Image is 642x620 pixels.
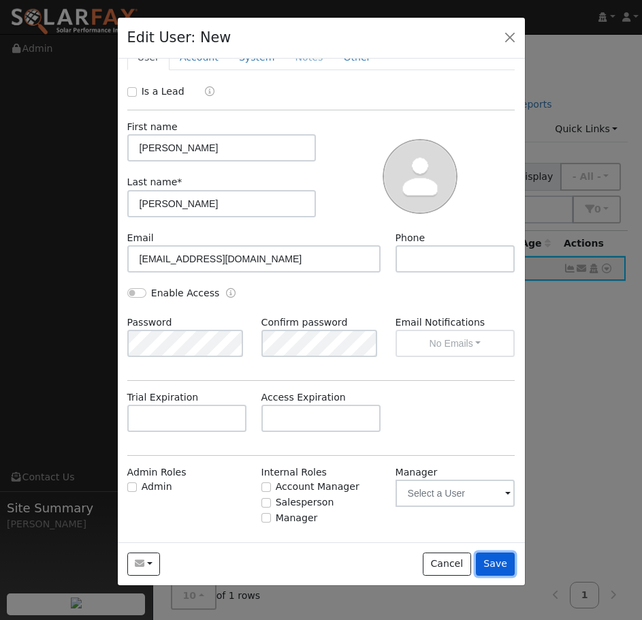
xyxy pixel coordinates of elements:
[142,84,184,99] label: Is a Lead
[396,480,515,507] input: Select a User
[276,511,318,525] label: Manager
[142,480,172,494] label: Admin
[261,513,271,523] input: Manager
[261,315,348,330] label: Confirm password
[226,286,236,302] a: Enable Access
[261,482,271,492] input: Account Manager
[177,176,182,187] span: Required
[276,480,359,494] label: Account Manager
[484,540,515,555] div: Stats
[127,390,199,405] label: Trial Expiration
[261,390,346,405] label: Access Expiration
[127,231,154,245] label: Email
[127,27,231,48] h4: Edit User: New
[127,175,182,189] label: Last name
[261,498,271,508] input: Salesperson
[127,120,178,134] label: First name
[261,465,327,480] label: Internal Roles
[127,553,161,576] button: camachomonics340@gmail.com
[127,87,137,97] input: Is a Lead
[396,315,515,330] label: Email Notifications
[276,495,334,510] label: Salesperson
[127,482,137,492] input: Admin
[195,84,214,100] a: Lead
[396,465,438,480] label: Manager
[151,286,220,300] label: Enable Access
[476,553,515,576] button: Save
[127,465,187,480] label: Admin Roles
[396,231,426,245] label: Phone
[127,315,172,330] label: Password
[423,553,471,576] button: Cancel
